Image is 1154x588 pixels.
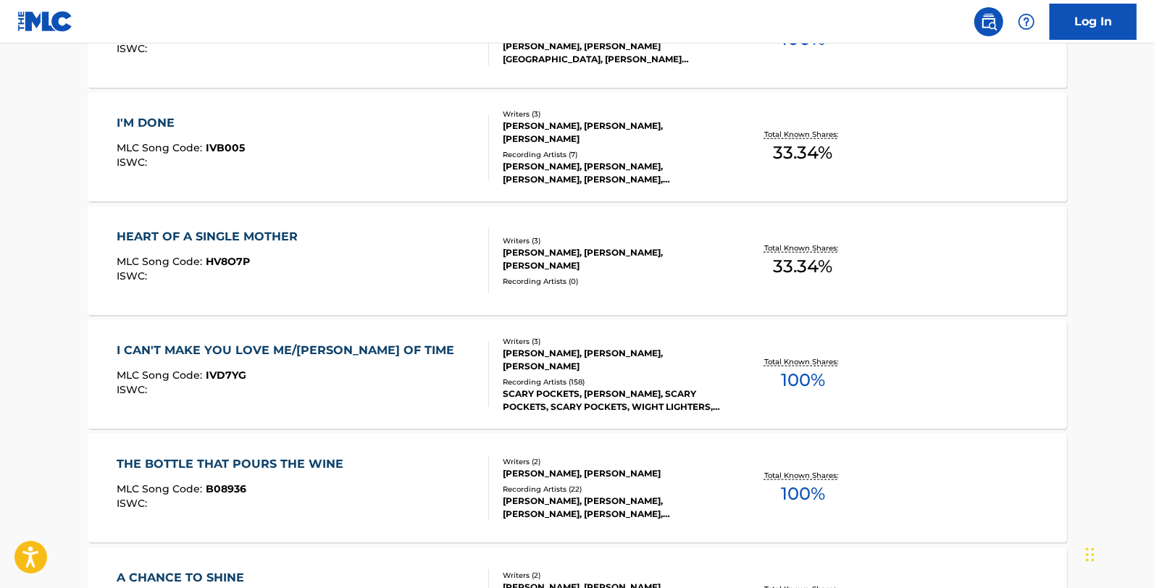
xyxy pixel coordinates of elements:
[17,11,73,32] img: MLC Logo
[117,455,351,473] div: THE BOTTLE THAT POURS THE WINE
[117,228,305,245] div: HEART OF A SINGLE MOTHER
[503,467,722,480] div: [PERSON_NAME], [PERSON_NAME]
[117,114,245,132] div: I'M DONE
[117,569,251,587] div: A CHANCE TO SHINE
[503,456,722,467] div: Writers ( 2 )
[1086,533,1095,576] div: Drag
[764,129,842,140] p: Total Known Shares:
[503,570,722,581] div: Writers ( 2 )
[781,481,825,507] span: 100 %
[117,497,151,510] span: ISWC :
[781,367,825,393] span: 100 %
[1082,518,1154,588] iframe: Chat Widget
[117,383,151,396] span: ISWC :
[974,7,1003,36] a: Public Search
[1050,4,1137,40] a: Log In
[117,156,151,169] span: ISWC :
[503,246,722,272] div: [PERSON_NAME], [PERSON_NAME], [PERSON_NAME]
[503,235,722,246] div: Writers ( 3 )
[117,369,206,382] span: MLC Song Code :
[206,482,246,495] span: B08936
[503,149,722,160] div: Recording Artists ( 7 )
[503,336,722,347] div: Writers ( 3 )
[117,42,151,55] span: ISWC :
[503,119,722,146] div: [PERSON_NAME], [PERSON_NAME], [PERSON_NAME]
[773,253,832,280] span: 33.34 %
[764,243,842,253] p: Total Known Shares:
[980,13,998,30] img: search
[503,387,722,413] div: SCARY POCKETS, [PERSON_NAME], SCARY POCKETS, SCARY POCKETS, WIGHT LIGHTERS, SCARY POCKETS
[1018,13,1035,30] img: help
[503,276,722,287] div: Recording Artists ( 0 )
[117,141,206,154] span: MLC Song Code :
[764,356,842,367] p: Total Known Shares:
[206,141,245,154] span: IVB005
[503,377,722,387] div: Recording Artists ( 158 )
[88,434,1067,542] a: THE BOTTLE THAT POURS THE WINEMLC Song Code:B08936ISWC:Writers (2)[PERSON_NAME], [PERSON_NAME]Rec...
[503,495,722,521] div: [PERSON_NAME], [PERSON_NAME], [PERSON_NAME], [PERSON_NAME], [PERSON_NAME]
[88,206,1067,315] a: HEART OF A SINGLE MOTHERMLC Song Code:HV8O7PISWC:Writers (3)[PERSON_NAME], [PERSON_NAME], [PERSON...
[764,470,842,481] p: Total Known Shares:
[117,342,461,359] div: I CAN'T MAKE YOU LOVE ME/[PERSON_NAME] OF TIME
[88,320,1067,429] a: I CAN'T MAKE YOU LOVE ME/[PERSON_NAME] OF TIMEMLC Song Code:IVD7YGISWC:Writers (3)[PERSON_NAME], ...
[503,109,722,119] div: Writers ( 3 )
[117,269,151,282] span: ISWC :
[206,255,250,268] span: HV8O7P
[503,160,722,186] div: [PERSON_NAME], [PERSON_NAME], [PERSON_NAME], [PERSON_NAME], [PERSON_NAME]
[503,40,722,66] div: [PERSON_NAME], [PERSON_NAME][GEOGRAPHIC_DATA], [PERSON_NAME][GEOGRAPHIC_DATA], [PERSON_NAME][GEOG...
[503,484,722,495] div: Recording Artists ( 22 )
[88,93,1067,201] a: I'M DONEMLC Song Code:IVB005ISWC:Writers (3)[PERSON_NAME], [PERSON_NAME], [PERSON_NAME]Recording ...
[117,255,206,268] span: MLC Song Code :
[773,140,832,166] span: 33.34 %
[1012,7,1041,36] div: Help
[206,369,246,382] span: IVD7YG
[117,482,206,495] span: MLC Song Code :
[503,347,722,373] div: [PERSON_NAME], [PERSON_NAME], [PERSON_NAME]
